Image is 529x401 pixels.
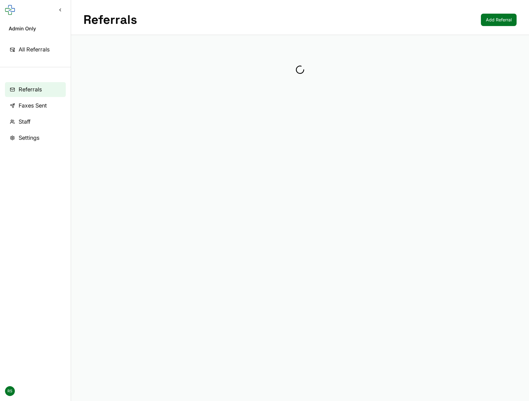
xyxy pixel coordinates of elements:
span: Admin Only [9,25,62,32]
button: Collapse sidebar [55,4,66,15]
a: Staff [5,114,66,129]
span: All Referrals [19,45,50,54]
span: Referrals [19,85,42,94]
span: Settings [19,134,39,142]
a: Referrals [5,82,66,97]
h1: Referrals [83,12,137,27]
span: Staff [19,117,30,126]
span: RS [5,386,15,396]
a: All Referrals [5,42,66,57]
span: Faxes Sent [19,101,47,110]
a: Faxes Sent [5,98,66,113]
a: Settings [5,130,66,145]
a: Add Referral [481,14,517,26]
